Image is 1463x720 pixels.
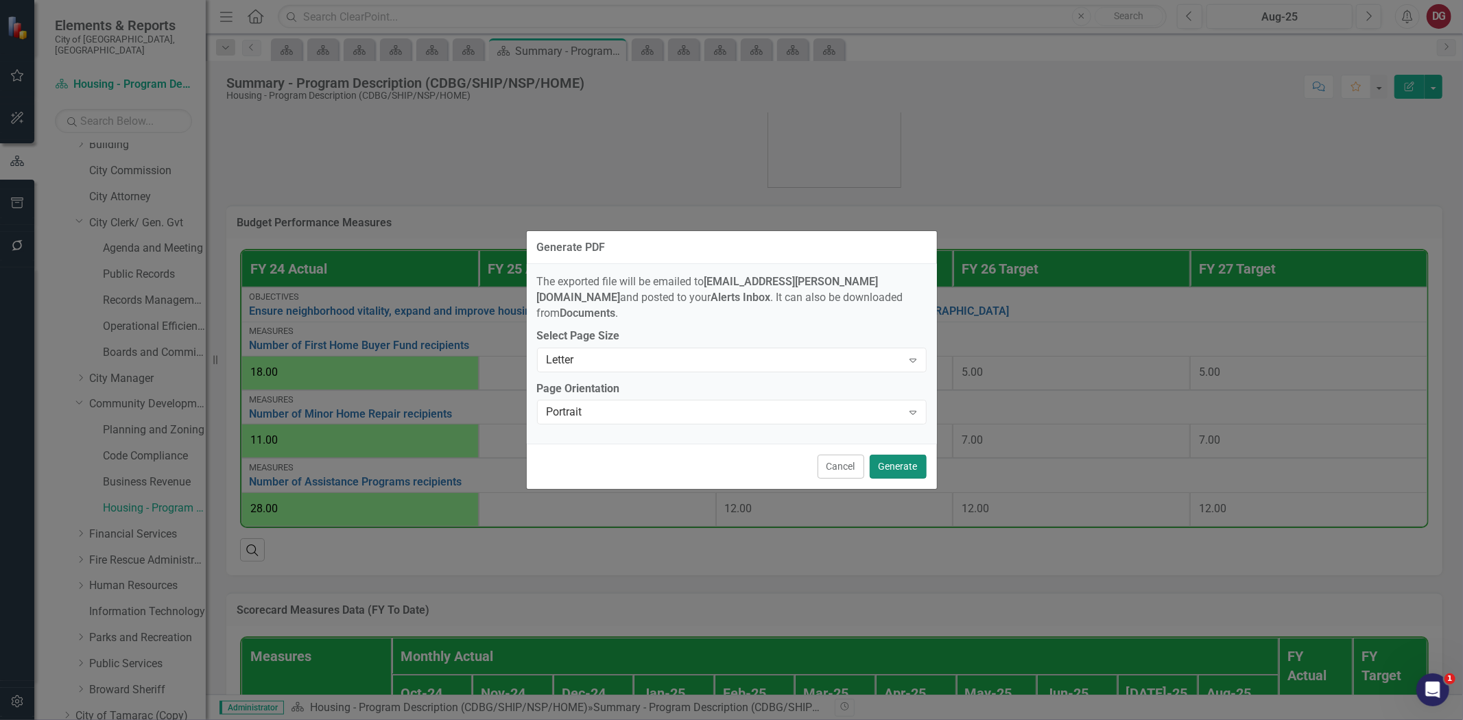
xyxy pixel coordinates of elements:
[547,405,903,420] div: Portrait
[537,328,927,344] label: Select Page Size
[547,352,903,368] div: Letter
[818,455,864,479] button: Cancel
[870,455,927,479] button: Generate
[560,307,616,320] strong: Documents
[1416,673,1449,706] iframe: Intercom live chat
[537,241,606,254] div: Generate PDF
[537,275,903,320] span: The exported file will be emailed to and posted to your . It can also be downloaded from .
[711,291,771,304] strong: Alerts Inbox
[1444,673,1455,684] span: 1
[537,275,879,304] strong: [EMAIL_ADDRESS][PERSON_NAME][DOMAIN_NAME]
[537,381,927,397] label: Page Orientation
